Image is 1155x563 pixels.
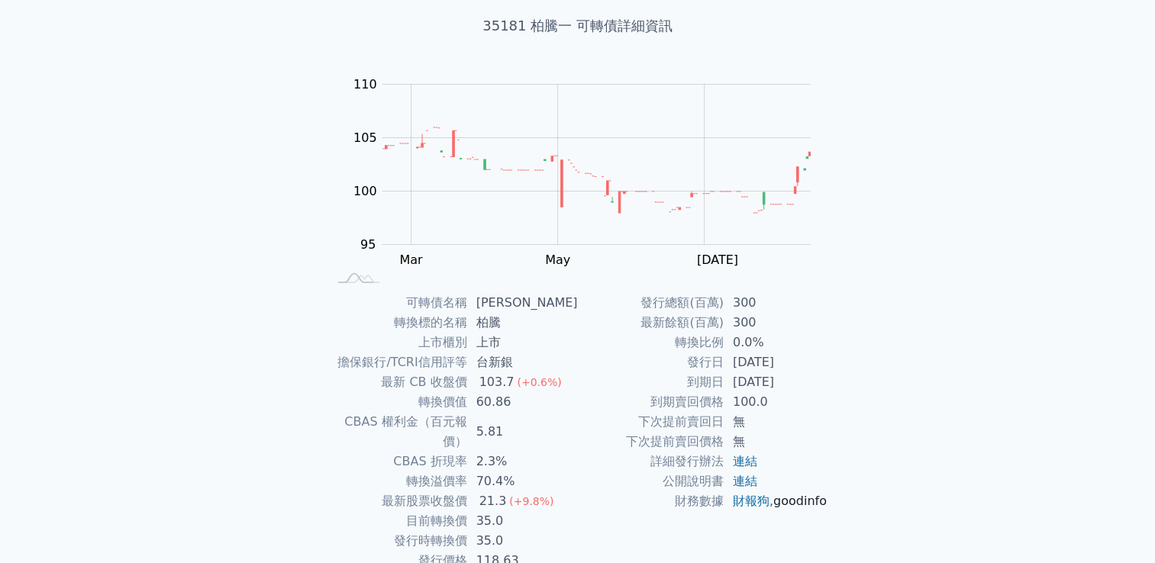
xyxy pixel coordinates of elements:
[467,392,578,412] td: 60.86
[353,77,377,92] tspan: 110
[697,253,738,267] tspan: [DATE]
[327,333,467,352] td: 上市櫃別
[327,392,467,412] td: 轉換價值
[327,471,467,491] td: 轉換溢價率
[578,452,724,471] td: 詳細發行辦法
[467,352,578,372] td: 台新銀
[476,372,518,392] div: 103.7
[773,494,827,508] a: goodinfo
[578,432,724,452] td: 下次提前賣回價格
[467,471,578,491] td: 70.4%
[545,253,570,267] tspan: May
[360,237,376,252] tspan: 95
[467,333,578,352] td: 上市
[309,15,847,37] h1: 35181 柏騰一 可轉債詳細資訊
[327,452,467,471] td: CBAS 折現率
[578,352,724,372] td: 發行日
[724,412,828,432] td: 無
[353,184,377,198] tspan: 100
[327,531,467,551] td: 發行時轉換價
[327,293,467,313] td: 可轉債名稱
[578,412,724,432] td: 下次提前賣回日
[733,494,769,508] a: 財報狗
[578,372,724,392] td: 到期日
[353,130,377,145] tspan: 105
[327,352,467,372] td: 擔保銀行/TCRI信用評等
[724,392,828,412] td: 100.0
[509,495,553,507] span: (+9.8%)
[724,352,828,372] td: [DATE]
[733,474,757,488] a: 連結
[724,432,828,452] td: 無
[578,333,724,352] td: 轉換比例
[467,313,578,333] td: 柏騰
[724,372,828,392] td: [DATE]
[724,313,828,333] td: 300
[327,372,467,392] td: 最新 CB 收盤價
[517,376,561,388] span: (+0.6%)
[327,313,467,333] td: 轉換標的名稱
[578,471,724,491] td: 公開說明書
[578,313,724,333] td: 最新餘額(百萬)
[733,454,757,468] a: 連結
[724,293,828,313] td: 300
[578,491,724,511] td: 財務數據
[399,253,423,267] tspan: Mar
[467,412,578,452] td: 5.81
[327,412,467,452] td: CBAS 權利金（百元報價）
[467,293,578,313] td: [PERSON_NAME]
[724,333,828,352] td: 0.0%
[467,531,578,551] td: 35.0
[467,452,578,471] td: 2.3%
[344,77,833,267] g: Chart
[327,491,467,511] td: 最新股票收盤價
[578,392,724,412] td: 到期賣回價格
[724,491,828,511] td: ,
[467,511,578,531] td: 35.0
[327,511,467,531] td: 目前轉換價
[476,491,510,511] div: 21.3
[578,293,724,313] td: 發行總額(百萬)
